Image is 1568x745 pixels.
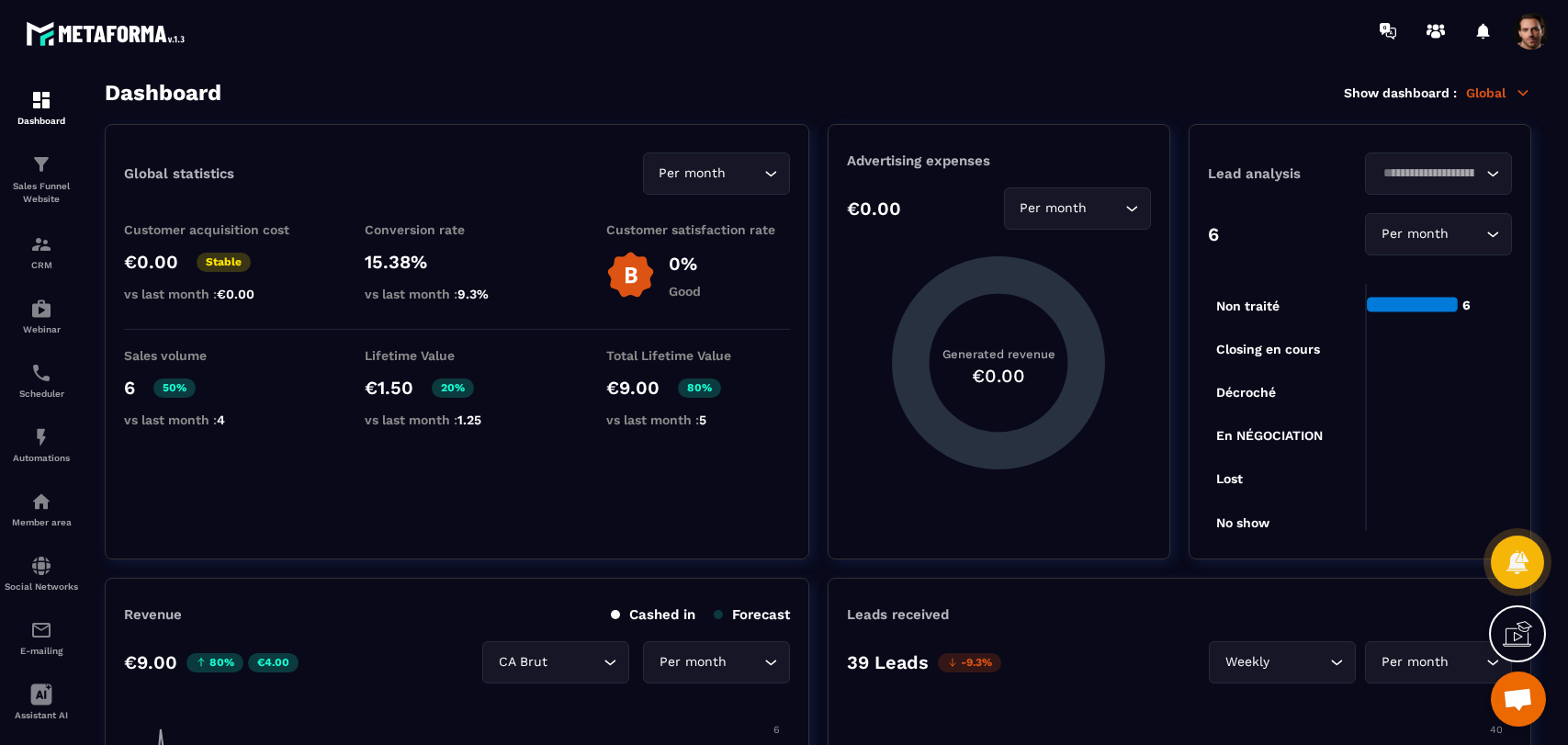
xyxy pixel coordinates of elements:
[26,17,191,51] img: logo
[1273,652,1325,672] input: Search for option
[5,646,78,656] p: E-mailing
[1365,152,1512,195] div: Search for option
[124,412,308,427] p: vs last month :
[5,389,78,399] p: Scheduler
[1377,224,1452,244] span: Per month
[30,619,52,641] img: email
[5,75,78,140] a: formationformationDashboard
[938,653,1001,672] p: -9.3%
[1377,164,1482,184] input: Search for option
[1491,672,1546,727] div: Mở cuộc trò chuyện
[1216,342,1320,357] tspan: Closing en cours
[1216,471,1243,486] tspan: Lost
[643,641,790,683] div: Search for option
[30,426,52,448] img: automations
[124,348,308,363] p: Sales volume
[5,412,78,477] a: automationsautomationsAutomations
[153,378,196,398] p: 50%
[30,89,52,111] img: formation
[5,541,78,605] a: social-networksocial-networkSocial Networks
[1216,299,1280,313] tspan: Non traité
[5,220,78,284] a: formationformationCRM
[773,724,780,736] tspan: 6
[124,606,182,623] p: Revenue
[124,222,308,237] p: Customer acquisition cost
[1466,85,1531,101] p: Global
[494,652,551,672] span: CA Brut
[606,348,790,363] p: Total Lifetime Value
[5,581,78,592] p: Social Networks
[5,260,78,270] p: CRM
[1208,223,1219,245] p: 6
[1365,213,1512,255] div: Search for option
[1016,198,1091,219] span: Per month
[124,651,177,673] p: €9.00
[432,378,474,398] p: 20%
[365,348,548,363] p: Lifetime Value
[30,233,52,255] img: formation
[847,606,949,623] p: Leads received
[30,555,52,577] img: social-network
[124,287,308,301] p: vs last month :
[606,412,790,427] p: vs last month :
[5,284,78,348] a: automationsautomationsWebinar
[606,222,790,237] p: Customer satisfaction rate
[217,412,225,427] span: 4
[1452,652,1482,672] input: Search for option
[217,287,254,301] span: €0.00
[730,164,760,184] input: Search for option
[606,251,655,299] img: b-badge-o.b3b20ee6.svg
[678,378,721,398] p: 80%
[365,377,413,399] p: €1.50
[124,165,234,182] p: Global statistics
[105,80,221,106] h3: Dashboard
[365,222,548,237] p: Conversion rate
[186,653,243,672] p: 80%
[124,377,135,399] p: 6
[847,651,929,673] p: 39 Leads
[643,152,790,195] div: Search for option
[124,251,178,273] p: €0.00
[365,251,548,273] p: 15.38%
[457,412,481,427] span: 1.25
[1490,724,1503,736] tspan: 40
[655,164,730,184] span: Per month
[669,253,701,275] p: 0%
[365,287,548,301] p: vs last month :
[669,284,701,299] p: Good
[1216,515,1270,530] tspan: No show
[365,412,548,427] p: vs last month :
[5,517,78,527] p: Member area
[606,377,660,399] p: €9.00
[699,412,706,427] span: 5
[248,653,299,672] p: €4.00
[482,641,629,683] div: Search for option
[1209,641,1356,683] div: Search for option
[5,453,78,463] p: Automations
[5,140,78,220] a: formationformationSales Funnel Website
[1216,428,1323,443] tspan: En NÉGOCIATION
[611,606,695,623] p: Cashed in
[1365,641,1512,683] div: Search for option
[655,652,730,672] span: Per month
[30,298,52,320] img: automations
[5,477,78,541] a: automationsautomationsMember area
[1208,165,1360,182] p: Lead analysis
[1004,187,1151,230] div: Search for option
[5,670,78,734] a: Assistant AI
[5,180,78,206] p: Sales Funnel Website
[1452,224,1482,244] input: Search for option
[714,606,790,623] p: Forecast
[30,362,52,384] img: scheduler
[1091,198,1121,219] input: Search for option
[1344,85,1457,100] p: Show dashboard :
[5,710,78,720] p: Assistant AI
[5,324,78,334] p: Webinar
[1221,652,1273,672] span: Weekly
[5,116,78,126] p: Dashboard
[5,348,78,412] a: schedulerschedulerScheduler
[551,652,599,672] input: Search for option
[730,652,760,672] input: Search for option
[30,491,52,513] img: automations
[30,153,52,175] img: formation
